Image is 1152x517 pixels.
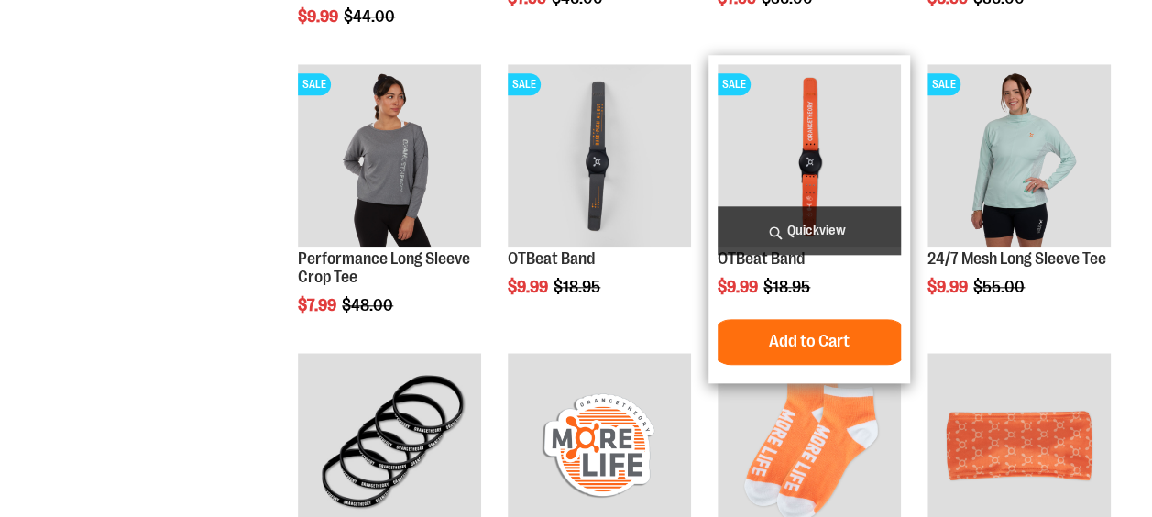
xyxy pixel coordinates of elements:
[708,319,910,365] button: Add to Cart
[342,296,396,314] span: $48.00
[499,55,700,343] div: product
[718,64,901,250] a: OTBeat BandSALE
[918,55,1120,343] div: product
[718,278,761,296] span: $9.99
[508,249,595,268] a: OTBeat Band
[927,64,1111,250] a: 24/7 Mesh Long Sleeve TeeSALE
[927,249,1106,268] a: 24/7 Mesh Long Sleeve Tee
[298,64,481,247] img: Product image for Performance Long Sleeve Crop Tee
[718,64,901,247] img: OTBeat Band
[718,73,751,95] span: SALE
[508,278,551,296] span: $9.99
[927,64,1111,247] img: 24/7 Mesh Long Sleeve Tee
[508,64,691,250] a: OTBeat BandSALE
[718,206,901,255] a: Quickview
[298,296,339,314] span: $7.99
[298,7,341,26] span: $9.99
[718,249,805,268] a: OTBeat Band
[927,278,971,296] span: $9.99
[298,64,481,250] a: Product image for Performance Long Sleeve Crop TeeSALE
[763,278,813,296] span: $18.95
[298,73,331,95] span: SALE
[508,64,691,247] img: OTBeat Band
[508,73,541,95] span: SALE
[708,55,910,383] div: product
[344,7,398,26] span: $44.00
[973,278,1027,296] span: $55.00
[554,278,603,296] span: $18.95
[769,331,850,351] span: Add to Cart
[927,73,960,95] span: SALE
[298,249,470,286] a: Performance Long Sleeve Crop Tee
[289,55,490,360] div: product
